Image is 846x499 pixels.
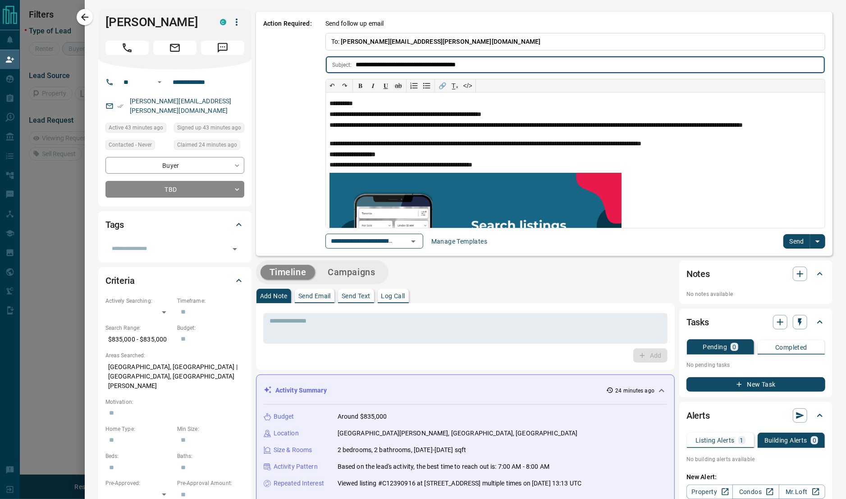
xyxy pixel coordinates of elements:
[274,429,299,438] p: Location
[408,79,421,92] button: Numbered list
[686,315,709,329] h2: Tasks
[813,437,816,444] p: 0
[338,79,351,92] button: ↷
[354,79,367,92] button: 𝐁
[177,297,244,305] p: Timeframe:
[329,173,622,300] img: search_like_a_pro.png
[338,412,387,421] p: Around $835,000
[274,412,294,421] p: Budget
[275,386,327,395] p: Activity Summary
[779,485,825,499] a: Mr.Loft
[421,79,433,92] button: Bullet list
[177,324,244,332] p: Budget:
[177,123,241,132] span: Signed up 43 minutes ago
[263,19,312,249] p: Action Required:
[105,270,244,291] div: Criteria
[260,293,288,299] p: Add Note
[686,377,825,392] button: New Task
[105,452,173,460] p: Beds:
[462,79,474,92] button: </>
[686,408,710,423] h2: Alerts
[392,79,405,92] button: ab
[732,485,779,499] a: Condos
[686,290,825,298] p: No notes available
[775,344,807,351] p: Completed
[740,437,744,444] p: 1
[220,19,226,25] div: condos.ca
[105,181,244,198] div: TBD
[332,61,352,69] p: Subject:
[274,445,312,455] p: Size & Rooms
[686,485,733,499] a: Property
[174,123,244,135] div: Sat Sep 13 2025
[703,344,727,350] p: Pending
[325,33,825,51] p: To:
[174,140,244,152] div: Sat Sep 13 2025
[261,265,316,280] button: Timeline
[105,425,173,433] p: Home Type:
[695,437,735,444] p: Listing Alerts
[105,157,244,174] div: Buyer
[154,77,165,88] button: Open
[381,293,405,299] p: Log Call
[686,405,825,426] div: Alerts
[298,293,331,299] p: Send Email
[764,437,807,444] p: Building Alerts
[105,360,244,393] p: [GEOGRAPHIC_DATA], [GEOGRAPHIC_DATA] | [GEOGRAPHIC_DATA], [GEOGRAPHIC_DATA][PERSON_NAME]
[686,311,825,333] div: Tasks
[407,235,420,248] button: Open
[338,445,466,455] p: 2 bedrooms, 2 bathrooms, [DATE]-[DATE] sqft
[395,82,402,89] s: ab
[686,358,825,372] p: No pending tasks
[105,324,173,332] p: Search Range:
[338,429,578,438] p: [GEOGRAPHIC_DATA][PERSON_NAME], [GEOGRAPHIC_DATA], [GEOGRAPHIC_DATA]
[436,79,449,92] button: 🔗
[105,273,135,288] h2: Criteria
[105,41,149,55] span: Call
[177,479,244,487] p: Pre-Approval Amount:
[783,234,810,249] button: Send
[319,265,384,280] button: Campaigns
[338,462,549,471] p: Based on the lead's activity, the best time to reach out is: 7:00 AM - 8:00 AM
[109,123,163,132] span: Active 43 minutes ago
[105,479,173,487] p: Pre-Approved:
[153,41,197,55] span: Email
[384,82,388,89] span: 𝐔
[105,217,124,232] h2: Tags
[105,123,169,135] div: Sat Sep 13 2025
[686,263,825,285] div: Notes
[105,398,244,406] p: Motivation:
[130,97,232,114] a: [PERSON_NAME][EMAIL_ADDRESS][PERSON_NAME][DOMAIN_NAME]
[274,479,324,488] p: Repeated Interest
[274,462,318,471] p: Activity Pattern
[686,472,825,482] p: New Alert:
[105,214,244,236] div: Tags
[177,452,244,460] p: Baths:
[326,79,338,92] button: ↶
[338,479,582,488] p: Viewed listing #C12390916 at [STREET_ADDRESS] multiple times on [DATE] 13:13 UTC
[177,140,237,149] span: Claimed 24 minutes ago
[380,79,392,92] button: 𝐔
[105,351,244,360] p: Areas Searched:
[105,15,206,29] h1: [PERSON_NAME]
[341,38,540,45] span: [PERSON_NAME][EMAIL_ADDRESS][PERSON_NAME][DOMAIN_NAME]
[783,234,825,249] div: split button
[105,297,173,305] p: Actively Searching:
[426,234,493,249] button: Manage Templates
[325,19,384,28] p: Send follow up email
[449,79,462,92] button: T̲ₓ
[109,140,152,149] span: Contacted - Never
[615,387,654,395] p: 24 minutes ago
[342,293,370,299] p: Send Text
[686,267,710,281] h2: Notes
[686,455,825,463] p: No building alerts available
[177,425,244,433] p: Min Size:
[264,382,667,399] div: Activity Summary24 minutes ago
[367,79,380,92] button: 𝑰
[201,41,244,55] span: Message
[229,243,241,255] button: Open
[105,332,173,347] p: $835,000 - $835,000
[117,103,123,109] svg: Email Verified
[732,344,736,350] p: 0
